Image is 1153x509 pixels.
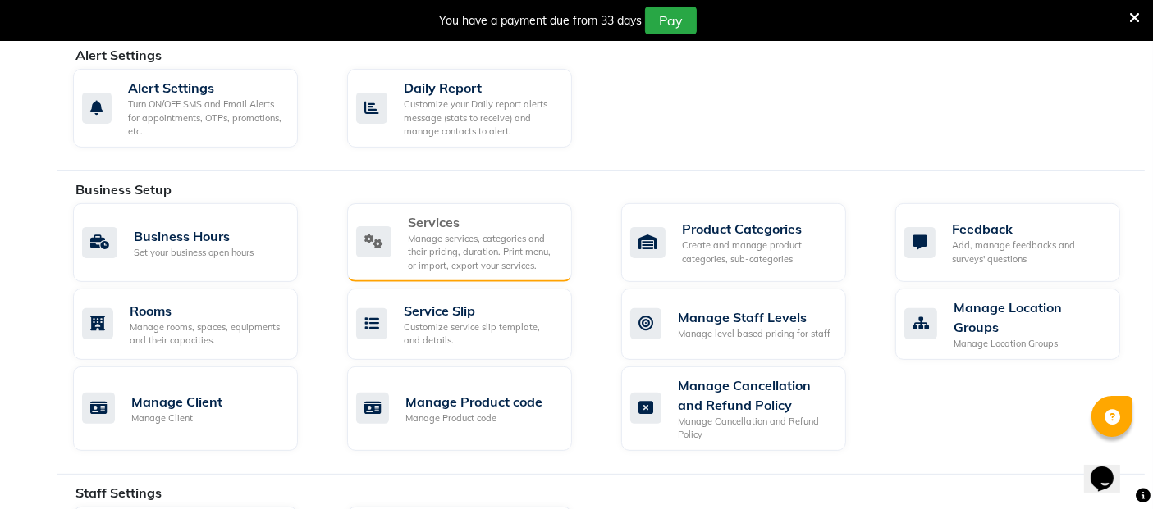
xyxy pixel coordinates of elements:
a: Daily ReportCustomize your Daily report alerts message (stats to receive) and manage contacts to ... [347,69,597,148]
div: Customize service slip template, and details. [404,320,559,348]
div: Manage Product code [405,411,542,425]
div: Daily Report [404,78,559,98]
div: You have a payment due from 33 days [439,12,642,30]
div: Set your business open hours [134,246,254,260]
div: Turn ON/OFF SMS and Email Alerts for appointments, OTPs, promotions, etc. [128,98,285,139]
button: Pay [645,7,697,34]
a: RoomsManage rooms, spaces, equipments and their capacities. [73,289,323,360]
div: Business Hours [134,226,254,246]
div: Manage rooms, spaces, equipments and their capacities. [130,320,285,348]
a: Product CategoriesCreate and manage product categories, sub-categories [621,203,871,283]
a: Service SlipCustomize service slip template, and details. [347,289,597,360]
a: Manage Staff LevelsManage level based pricing for staff [621,289,871,360]
a: FeedbackAdd, manage feedbacks and surveys' questions [895,203,1145,283]
div: Manage Location Groups [954,298,1107,337]
div: Rooms [130,301,285,320]
div: Feedback [952,219,1107,239]
div: Add, manage feedbacks and surveys' questions [952,239,1107,266]
div: Manage Client [131,392,222,411]
a: Alert SettingsTurn ON/OFF SMS and Email Alerts for appointments, OTPs, promotions, etc. [73,69,323,148]
div: Manage Staff Levels [678,307,830,327]
a: Manage Location GroupsManage Location Groups [895,289,1145,360]
div: Manage Product code [405,392,542,411]
div: Manage services, categories and their pricing, duration. Print menu, or import, export your servi... [408,232,559,273]
div: Manage level based pricing for staff [678,327,830,341]
a: Manage Product codeManage Product code [347,366,597,451]
a: ServicesManage services, categories and their pricing, duration. Print menu, or import, export yo... [347,203,597,283]
a: Manage ClientManage Client [73,366,323,451]
div: Manage Client [131,411,222,425]
div: Alert Settings [128,78,285,98]
iframe: chat widget [1084,443,1137,493]
div: Create and manage product categories, sub-categories [682,239,833,266]
div: Manage Cancellation and Refund Policy [678,415,833,442]
div: Service Slip [404,301,559,320]
a: Business HoursSet your business open hours [73,203,323,283]
a: Manage Cancellation and Refund PolicyManage Cancellation and Refund Policy [621,366,871,451]
div: Services [408,212,559,232]
div: Manage Cancellation and Refund Policy [678,375,833,415]
div: Customize your Daily report alerts message (stats to receive) and manage contacts to alert. [404,98,559,139]
div: Manage Location Groups [954,337,1107,351]
div: Product Categories [682,219,833,239]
